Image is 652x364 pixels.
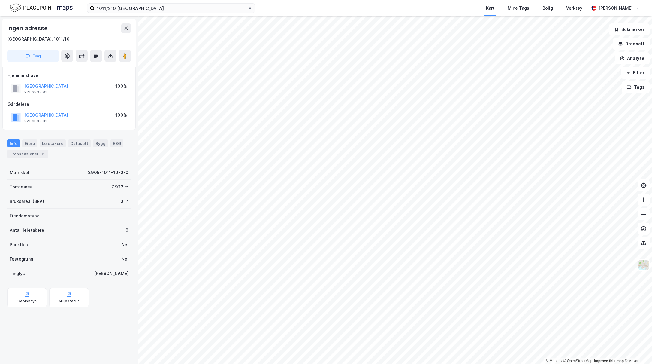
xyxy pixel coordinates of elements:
div: 921 383 681 [24,90,47,95]
div: Festegrunn [10,255,33,263]
div: Tinglyst [10,270,27,277]
button: Analyse [615,52,650,64]
div: Geoinnsyn [17,299,37,304]
div: Matrikkel [10,169,29,176]
img: Z [638,259,649,271]
div: Kontrollprogram for chat [622,335,652,364]
div: Datasett [68,139,91,147]
div: Eiendomstype [10,212,40,219]
div: — [124,212,128,219]
div: Info [7,139,20,147]
div: Mine Tags [508,5,529,12]
div: Transaksjoner [7,150,48,158]
div: Nei [122,255,128,263]
iframe: Chat Widget [622,335,652,364]
div: Kart [486,5,494,12]
div: [GEOGRAPHIC_DATA], 1011/10 [7,35,70,43]
div: Leietakere [40,139,66,147]
div: Antall leietakere [10,227,44,234]
button: Bokmerker [609,23,650,35]
div: 100% [115,112,127,119]
div: [PERSON_NAME] [94,270,128,277]
div: Punktleie [10,241,29,248]
div: Eiere [22,139,37,147]
div: Miljøstatus [59,299,80,304]
div: Tomteareal [10,183,34,191]
input: Søk på adresse, matrikkel, gårdeiere, leietakere eller personer [95,4,248,13]
div: Bolig [542,5,553,12]
div: 0 ㎡ [120,198,128,205]
div: 3905-1011-10-0-0 [88,169,128,176]
div: 921 383 681 [24,119,47,124]
div: 7 922 ㎡ [111,183,128,191]
button: Filter [621,67,650,79]
button: Tags [622,81,650,93]
div: Gårdeiere [8,101,131,108]
a: Mapbox [546,359,562,363]
div: Bruksareal (BRA) [10,198,44,205]
div: Bygg [93,139,108,147]
div: Nei [122,241,128,248]
a: Improve this map [594,359,624,363]
div: Ingen adresse [7,23,49,33]
div: [PERSON_NAME] [599,5,633,12]
div: 0 [125,227,128,234]
div: 2 [40,151,46,157]
div: 100% [115,83,127,90]
div: Verktøy [566,5,582,12]
img: logo.f888ab2527a4732fd821a326f86c7f29.svg [10,3,73,13]
a: OpenStreetMap [563,359,593,363]
button: Tag [7,50,59,62]
div: Hjemmelshaver [8,72,131,79]
div: ESG [110,139,123,147]
button: Datasett [613,38,650,50]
